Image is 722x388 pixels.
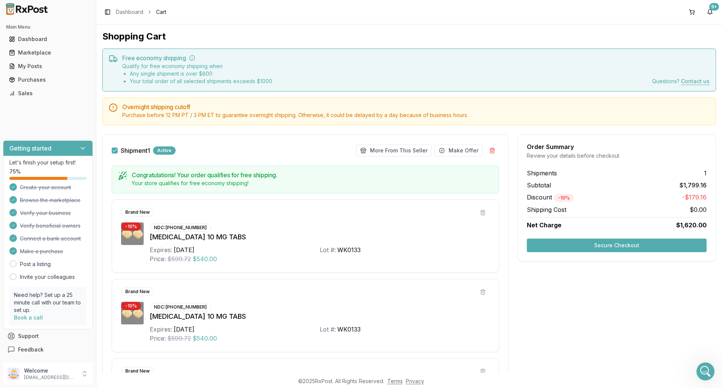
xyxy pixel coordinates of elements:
button: More From This Seller [356,145,432,157]
div: Review your details before checkout [527,152,707,160]
p: Let's finish your setup first! [9,159,86,166]
textarea: Message… [6,231,144,243]
span: 75 % [9,168,21,175]
h1: [PERSON_NAME] [36,4,85,9]
button: Upload attachment [36,246,42,253]
span: $540.00 [193,334,217,343]
div: It seems to have gone through [51,188,144,205]
div: Price: [150,254,166,263]
div: Mounjaro 10 Mg/0.5 Ml Pen IF POSSIBLE PLEASE [27,221,144,245]
div: Lot #: [320,325,336,334]
p: Welcome [24,367,76,374]
div: thanks! [118,133,138,141]
h5: Congratulations! Your order qualifies for free shipping. [132,172,493,178]
div: [DATE] [174,245,194,254]
button: Dashboard [3,33,93,45]
div: Price: [150,334,166,343]
div: you might not be able to submit until [DATE] there account is still being verified [6,151,123,182]
h5: Free economy shipping [122,55,710,61]
a: Dashboard [116,8,143,16]
div: Manuel says… [6,151,144,188]
span: $0.00 [690,205,707,214]
div: thanks! [112,129,144,145]
div: Manuel says… [6,84,144,128]
span: Discount [527,193,574,201]
div: [DATE] [6,74,144,84]
div: Active [153,146,176,155]
p: [EMAIL_ADDRESS][DOMAIN_NAME] [24,374,76,380]
a: Purchases [6,73,90,87]
div: [DATE] [174,325,194,334]
img: Farxiga 10 MG TABS [121,222,144,245]
span: Connect a bank account [20,235,81,242]
span: Net Charge [527,221,561,229]
img: RxPost Logo [3,3,51,15]
button: My Posts [3,60,93,72]
p: Active 16h ago [36,9,73,17]
div: WK0133 [337,245,361,254]
div: ok [126,52,144,68]
div: It seems to have gone through [57,193,138,200]
div: ok [132,56,138,64]
div: Purchases [9,76,87,84]
button: Send a message… [129,243,141,256]
a: My Posts [6,59,90,73]
div: Brand New [121,208,154,216]
div: JEFFREY says… [6,221,144,251]
a: Post a listing [20,260,51,268]
span: $599.72 [167,334,191,343]
div: Order Summary [527,144,707,150]
a: Marketplace [6,46,90,59]
div: - 10 % [554,194,574,202]
div: - 10 % [121,222,141,231]
div: I added 1 x [MEDICAL_DATA] 5mg and 1 x 10mg in your cart for $450 you can delete the other cart w... [6,84,123,122]
button: 9+ [704,6,716,18]
div: JEFFREY says… [6,52,144,74]
div: Brand New [121,367,154,375]
div: No response back on the [MEDICAL_DATA] just yet [12,26,117,41]
button: Feedback [3,343,93,356]
div: No response back on the [MEDICAL_DATA] just yet [6,22,123,46]
div: Sales [9,90,87,97]
img: User avatar [8,368,20,380]
div: you might not be able to submit until [DATE] there account is still being verified [12,155,117,178]
div: [DATE] [6,211,144,221]
span: Make a purchase [20,248,63,255]
div: JEFFREY says… [6,188,144,211]
div: My Posts [9,62,87,70]
div: Lot #: [320,245,336,254]
div: Expires: [150,245,172,254]
span: Shipping Cost [527,205,566,214]
h1: Shopping Cart [102,30,716,43]
li: Any single shipment is over $ 800 [130,70,272,78]
div: Mounjaro 10 Mg/0.5 Ml Pen IF POSSIBLE PLEASE [33,225,138,240]
p: Need help? Set up a 25 minute call with our team to set up. [14,291,82,314]
div: Brand New [121,288,154,296]
div: JEFFREY says… [6,129,144,151]
span: Feedback [18,346,44,353]
span: $540.00 [193,254,217,263]
div: Marketplace [9,49,87,56]
span: Shipment 1 [121,148,150,154]
div: NDC: [PHONE_NUMBER] [150,224,211,232]
button: Home [131,3,146,17]
span: Shipments [527,169,557,178]
li: Your total order of all selected shipments exceeds $ 1000 [130,78,272,85]
img: Farxiga 10 MG TABS [121,302,144,324]
h5: Overnight shipping cutoff [122,104,710,110]
button: Secure Checkout [527,239,707,252]
a: Book a call [14,314,43,321]
div: - 10 % [121,302,141,310]
a: Invite your colleagues [20,273,75,281]
button: go back [5,3,19,17]
div: Your store qualifies for free economy shipping! [132,180,493,187]
button: Purchases [3,74,93,86]
h3: Getting started [9,144,52,153]
button: Marketplace [3,47,93,59]
div: Questions? [652,78,710,85]
button: Gif picker [24,246,30,253]
a: Dashboard [6,32,90,46]
span: -$179.16 [682,193,707,202]
a: Sales [6,87,90,100]
div: I added 1 x [MEDICAL_DATA] 5mg and 1 x 10mg in your cart for $450 you can delete the other cart w... [12,88,117,118]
